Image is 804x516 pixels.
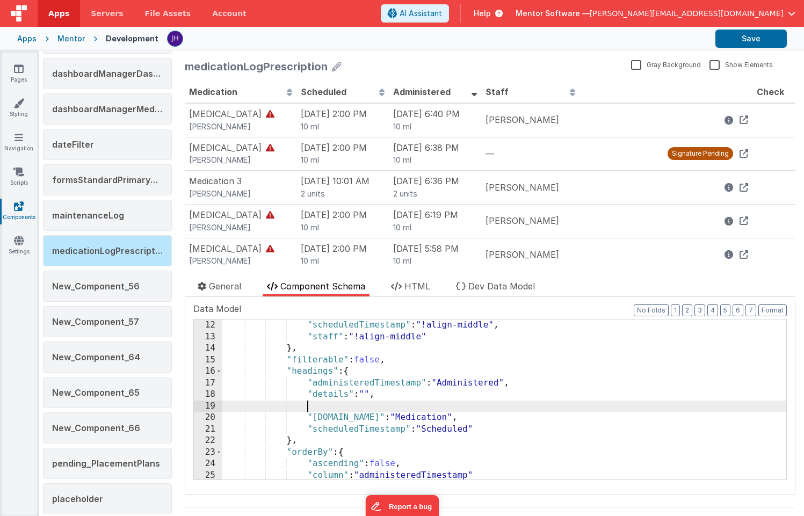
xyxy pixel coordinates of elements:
[4,30,77,42] div: [MEDICAL_DATA]
[516,8,795,19] button: Mentor Software — [PERSON_NAME][EMAIL_ADDRESS][DOMAIN_NAME]
[116,111,140,120] span: 2 units
[52,139,94,150] span: dateFilter
[194,343,222,354] div: 14
[4,43,66,53] span: [PERSON_NAME]
[4,97,57,109] div: Medication 3
[208,30,293,54] div: [DATE] 6:40 PM
[52,245,168,256] span: medicationLogPrescription
[52,210,124,221] span: maintenanceLog
[116,8,162,19] span: Scheduled
[682,304,692,316] button: 2
[301,103,390,115] div: [PERSON_NAME]
[116,30,199,54] div: [DATE] 2:00 PM
[194,401,222,412] div: 19
[4,178,66,187] span: [PERSON_NAME]
[301,8,324,19] span: Staff
[208,8,266,19] span: Administered
[301,170,390,183] div: [PERSON_NAME]
[381,4,449,23] button: AI Assistant
[4,77,66,86] span: [PERSON_NAME]
[52,387,140,398] span: New_Component_65
[301,69,390,82] div: —
[301,136,390,149] div: [PERSON_NAME]
[758,304,787,316] button: Format
[301,35,390,48] div: [PERSON_NAME]
[194,412,222,424] div: 20
[4,63,77,76] div: [MEDICAL_DATA]
[52,458,160,469] span: pending_PlacementPlans
[194,319,222,331] div: 12
[400,8,442,19] span: AI Assistant
[52,281,140,292] span: New_Component_56
[733,304,743,316] button: 6
[209,281,241,292] span: General
[468,281,535,292] span: Dev Data Model
[193,302,241,315] span: Data Model
[208,97,293,121] div: [DATE] 6:36 PM
[116,77,134,86] span: 10 ml
[106,33,158,44] div: Development
[715,30,787,48] button: Save
[483,69,548,82] span: Signature Pending
[194,366,222,377] div: 16
[208,144,227,154] span: 10 ml
[208,130,293,155] div: [DATE] 6:19 PM
[4,111,66,120] span: [PERSON_NAME]
[52,493,103,504] span: placeholder
[52,423,140,433] span: New_Component_66
[116,97,199,121] div: [DATE] 10:01 AM
[208,43,227,53] span: 10 ml
[145,8,191,19] span: File Assets
[194,377,222,389] div: 17
[17,33,37,44] div: Apps
[474,8,491,19] span: Help
[57,33,85,44] div: Mentor
[116,43,134,53] span: 10 ml
[516,8,590,19] span: Mentor Software —
[194,470,222,482] div: 25
[208,63,293,88] div: [DATE] 6:38 PM
[634,304,669,316] button: No Folds
[4,164,77,177] div: [MEDICAL_DATA]
[4,130,77,143] div: [MEDICAL_DATA]
[194,458,222,470] div: 24
[208,111,233,120] span: 2 units
[116,178,134,187] span: 10 ml
[709,59,773,69] label: Show Elements
[168,31,183,46] img: c2badad8aad3a9dfc60afe8632b41ba8
[4,144,66,154] span: [PERSON_NAME]
[194,447,222,459] div: 23
[194,435,222,447] div: 22
[572,8,599,19] span: Check
[745,304,756,316] button: 7
[116,63,199,88] div: [DATE] 2:00 PM
[4,8,53,19] span: Medication
[707,304,718,316] button: 4
[194,424,222,435] div: 21
[52,316,139,327] span: New_Component_57
[590,8,784,19] span: [PERSON_NAME][EMAIL_ADDRESS][DOMAIN_NAME]
[52,68,257,79] span: dashboardManagerDashboardPendingApproval
[116,144,134,154] span: 10 ml
[194,389,222,401] div: 18
[208,164,293,189] div: [DATE] 5:58 PM
[720,304,730,316] button: 5
[194,354,222,366] div: 15
[671,304,680,316] button: 1
[280,281,365,292] span: Component Schema
[52,104,222,114] span: dashboardManagerMedicationChanges
[91,8,123,19] span: Servers
[208,77,227,86] span: 10 ml
[631,59,701,69] label: Gray Background
[52,352,140,362] span: New_Component_64
[116,130,199,155] div: [DATE] 2:00 PM
[404,281,430,292] span: HTML
[116,164,199,189] div: [DATE] 2:00 PM
[694,304,705,316] button: 3
[185,59,328,74] div: medicationLogPrescription
[194,331,222,343] div: 13
[52,175,180,185] span: formsStandardPrimaryDetails
[48,8,69,19] span: Apps
[208,178,227,187] span: 10 ml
